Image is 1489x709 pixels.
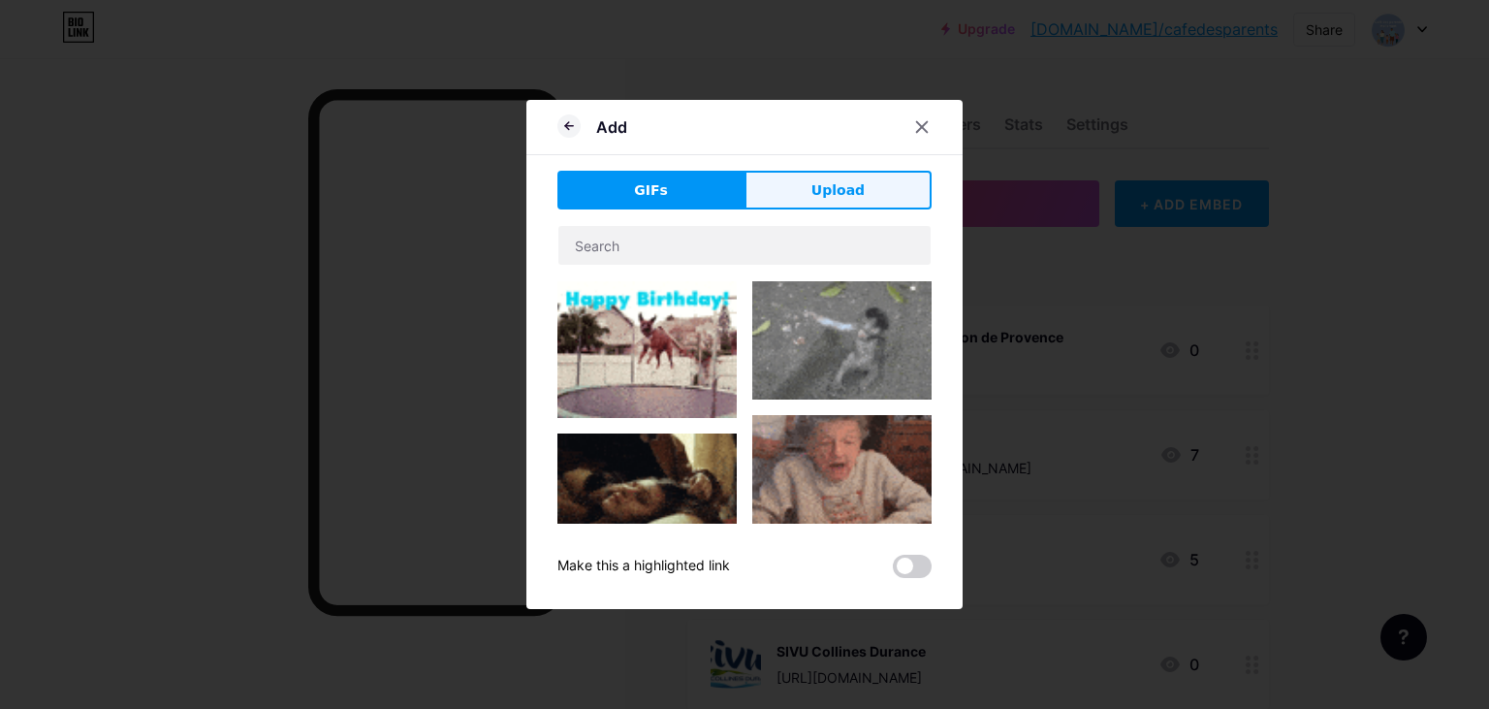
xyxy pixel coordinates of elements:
button: Upload [744,171,932,209]
button: GIFs [557,171,744,209]
img: Gihpy [752,281,932,400]
img: Gihpy [557,434,737,566]
div: Make this a highlighted link [557,555,730,578]
img: Gihpy [557,281,737,418]
input: Search [558,226,931,265]
img: Gihpy [752,415,932,580]
span: Upload [811,180,865,201]
span: GIFs [634,180,668,201]
div: Add [596,115,627,139]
